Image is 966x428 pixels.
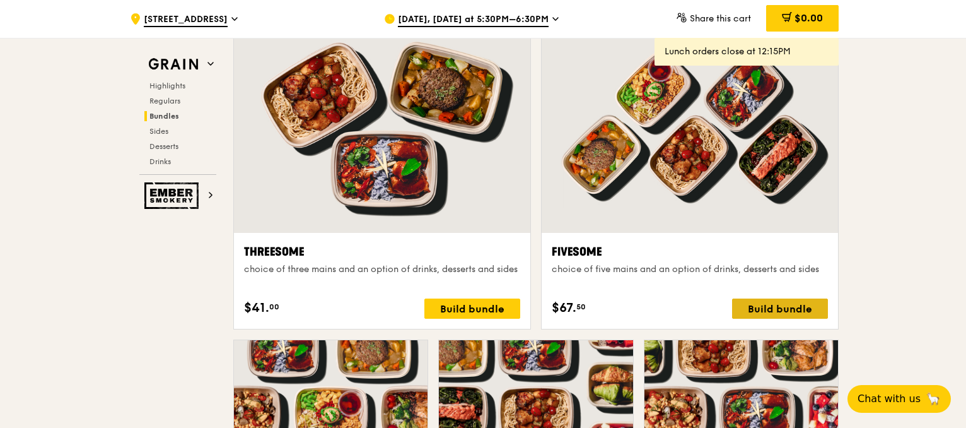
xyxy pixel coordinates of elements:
[576,302,586,312] span: 50
[269,302,279,312] span: 00
[244,299,269,318] span: $41.
[144,53,202,76] img: Grain web logo
[732,299,828,319] div: Build bundle
[690,13,751,24] span: Share this cart
[144,182,202,209] img: Ember Smokery web logo
[665,45,829,58] div: Lunch orders close at 12:15PM
[149,142,178,151] span: Desserts
[244,263,520,276] div: choice of three mains and an option of drinks, desserts and sides
[149,157,171,166] span: Drinks
[552,263,828,276] div: choice of five mains and an option of drinks, desserts and sides
[149,97,180,105] span: Regulars
[244,243,520,261] div: Threesome
[144,13,228,27] span: [STREET_ADDRESS]
[847,385,951,413] button: Chat with us🦙
[424,299,520,319] div: Build bundle
[858,391,921,407] span: Chat with us
[149,112,179,121] span: Bundles
[149,81,185,90] span: Highlights
[794,12,823,24] span: $0.00
[398,13,549,27] span: [DATE], [DATE] at 5:30PM–6:30PM
[926,391,941,407] span: 🦙
[552,243,828,261] div: Fivesome
[149,127,168,136] span: Sides
[552,299,576,318] span: $67.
